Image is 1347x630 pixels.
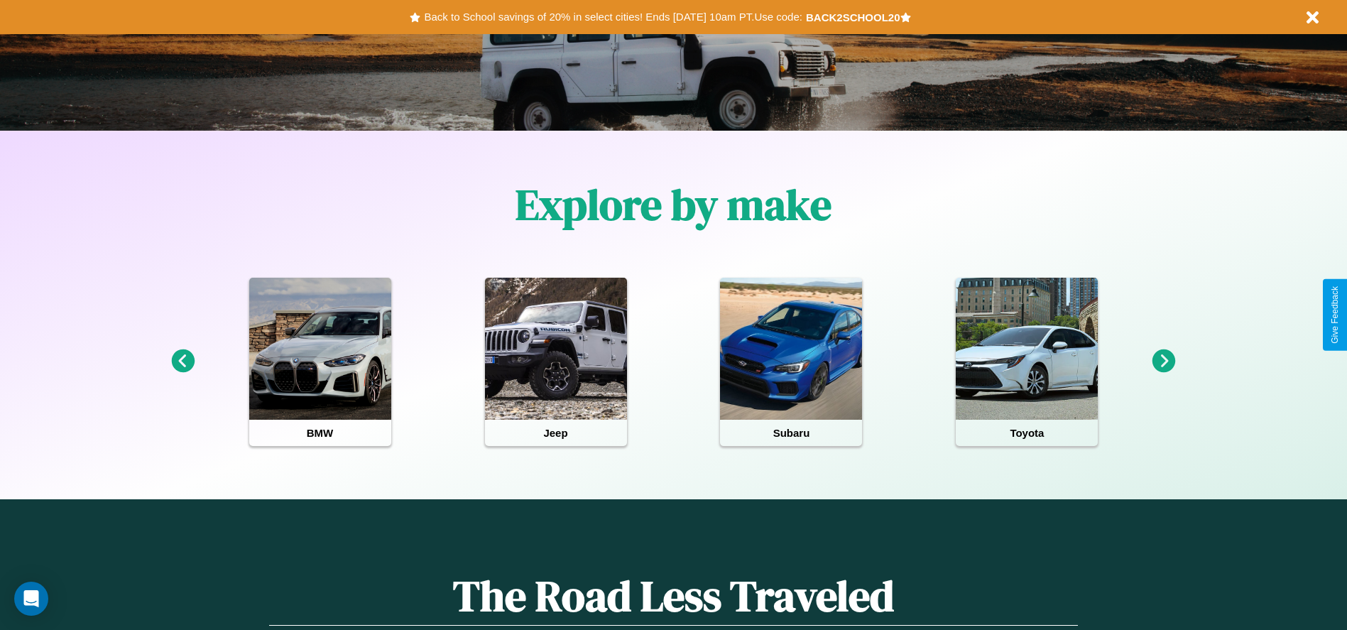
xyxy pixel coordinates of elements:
[269,567,1077,626] h1: The Road Less Traveled
[1330,286,1340,344] div: Give Feedback
[249,420,391,446] h4: BMW
[516,175,831,234] h1: Explore by make
[14,582,48,616] div: Open Intercom Messenger
[420,7,805,27] button: Back to School savings of 20% in select cities! Ends [DATE] 10am PT.Use code:
[485,420,627,446] h4: Jeep
[806,11,900,23] b: BACK2SCHOOL20
[956,420,1098,446] h4: Toyota
[720,420,862,446] h4: Subaru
